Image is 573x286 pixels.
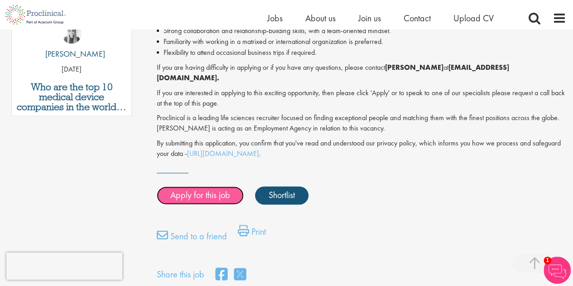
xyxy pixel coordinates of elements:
[157,88,566,109] p: If you are interested in applying to this exciting opportunity, then please click 'Apply' or to s...
[453,12,494,24] a: Upload CV
[157,63,566,83] p: If you are having difficulty in applying or if you have any questions, please contact at
[6,252,122,280] iframe: reCAPTCHA
[16,82,127,112] a: Who are the top 10 medical device companies in the world in [DATE]?
[157,47,566,58] li: Flexibility to attend occasional business trips if required.
[157,229,227,247] a: Send to a friend
[305,12,336,24] a: About us
[157,186,244,204] a: Apply for this job
[157,113,566,134] p: Proclinical is a leading life sciences recruiter focused on finding exceptional people and matchi...
[267,12,283,24] a: Jobs
[157,25,566,36] li: Strong collaboration and relationship-building skills, with a team-oriented mindset.
[157,138,566,159] p: By submitting this application, you confirm that you've read and understood our privacy policy, w...
[404,12,431,24] a: Contact
[358,12,381,24] a: Join us
[216,265,227,285] a: share on facebook
[187,149,259,158] a: [URL][DOMAIN_NAME]
[385,63,443,72] strong: [PERSON_NAME]
[157,36,566,47] li: Familiarity with working in a matrixed or international organization is preferred.
[544,257,571,284] img: Chatbot
[157,63,509,82] strong: [EMAIL_ADDRESS][DOMAIN_NAME].
[39,24,105,64] a: Hannah Burke [PERSON_NAME]
[255,186,308,204] a: Shortlist
[12,64,131,75] p: [DATE]
[39,48,105,60] p: [PERSON_NAME]
[238,225,266,243] a: Print
[234,265,246,285] a: share on twitter
[157,268,204,281] label: Share this job
[544,257,551,264] span: 1
[62,24,82,44] img: Hannah Burke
